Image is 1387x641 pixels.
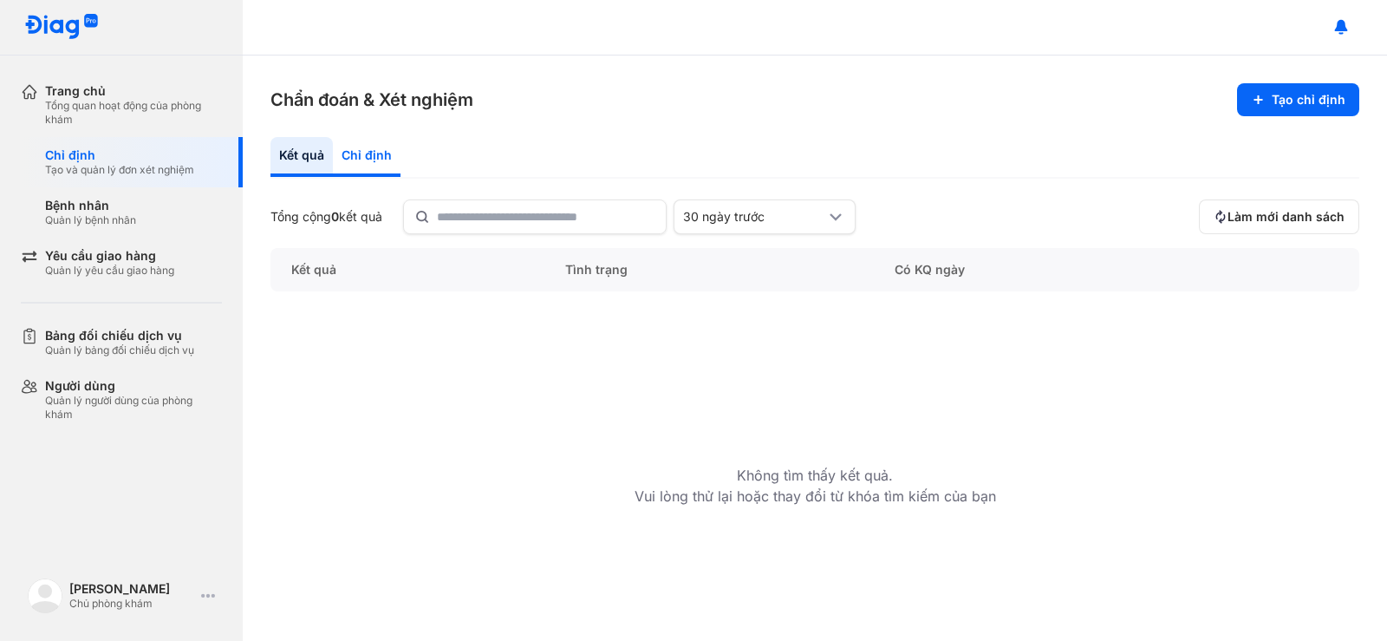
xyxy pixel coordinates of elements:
[69,581,194,597] div: [PERSON_NAME]
[270,209,382,225] div: Tổng cộng kết quả
[874,248,1227,291] div: Có KQ ngày
[28,579,62,613] img: logo
[1237,83,1359,116] button: Tạo chỉ định
[270,248,544,291] div: Kết quả
[45,343,194,357] div: Quản lý bảng đối chiếu dịch vụ
[683,209,825,225] div: 30 ngày trước
[45,394,222,422] div: Quản lý người dùng của phòng khám
[45,378,222,394] div: Người dùng
[24,14,99,41] img: logo
[270,88,473,112] h3: Chẩn đoán & Xét nghiệm
[45,213,136,227] div: Quản lý bệnh nhân
[45,264,174,278] div: Quản lý yêu cầu giao hàng
[331,209,339,224] span: 0
[45,83,222,99] div: Trang chủ
[45,147,194,163] div: Chỉ định
[45,328,194,343] div: Bảng đối chiếu dịch vụ
[635,291,996,507] div: Không tìm thấy kết quả. Vui lòng thử lại hoặc thay đổi từ khóa tìm kiếm của bạn
[333,137,400,177] div: Chỉ định
[270,137,333,177] div: Kết quả
[45,99,222,127] div: Tổng quan hoạt động của phòng khám
[1199,199,1359,234] button: Làm mới danh sách
[45,163,194,177] div: Tạo và quản lý đơn xét nghiệm
[544,248,874,291] div: Tình trạng
[69,597,194,611] div: Chủ phòng khám
[1227,209,1345,225] span: Làm mới danh sách
[45,248,174,264] div: Yêu cầu giao hàng
[45,198,136,213] div: Bệnh nhân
